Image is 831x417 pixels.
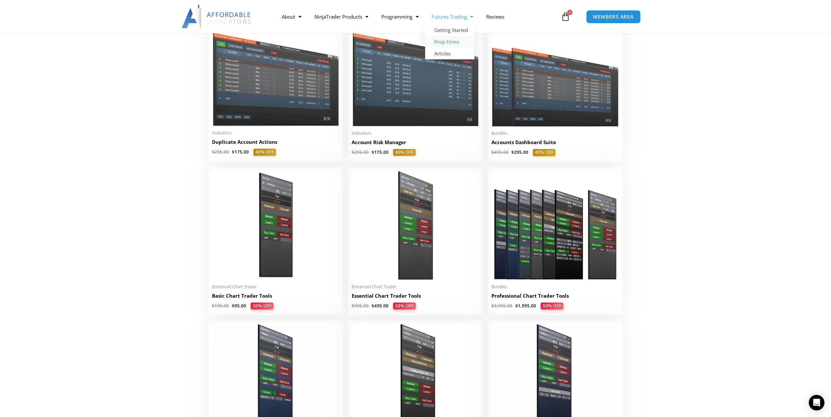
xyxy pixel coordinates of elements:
a: 0 [551,7,580,26]
span: 0 [567,10,572,15]
span: Bundles [491,130,619,136]
a: Getting Started [425,24,474,36]
img: LogoAI | Affordable Indicators – NinjaTrader [182,5,252,28]
img: Duplicate Account Actions [212,25,340,126]
h2: Account Risk Manager [352,139,479,146]
span: $ [352,303,354,309]
bdi: 95.00 [232,303,246,309]
bdi: 495.00 [372,303,389,309]
img: Account Risk Manager [352,25,479,126]
span: 50% OFF [393,303,416,310]
span: $ [511,149,514,155]
span: 40% OFF [393,149,416,156]
bdi: 195.00 [212,303,229,309]
bdi: 3,995.00 [491,303,512,309]
div: Open Intercom Messenger [809,395,824,410]
img: Accounts Dashboard Suite [491,25,619,127]
span: Enhanced Chart Trader [212,284,340,290]
a: Duplicate Account Actions [212,139,340,149]
span: $ [372,149,374,155]
span: $ [491,303,494,309]
a: Reviews [480,9,511,24]
a: Account Risk Manager [352,139,479,149]
span: $ [372,303,374,309]
span: Bundles [491,284,619,290]
bdi: 495.00 [491,149,508,155]
span: Indicators [352,130,479,136]
span: $ [352,149,354,155]
span: $ [232,149,234,155]
span: $ [491,149,494,155]
a: About [275,9,308,24]
a: Programming [375,9,425,24]
span: $ [232,303,234,309]
span: MEMBERS AREA [593,14,634,19]
img: Essential Chart Trader Tools [352,171,479,280]
bdi: 175.00 [232,149,249,155]
a: MEMBERS AREA [586,10,641,23]
bdi: 1,995.00 [515,303,536,309]
span: 50% OFF [541,303,563,310]
img: ProfessionalToolsBundlePage [491,171,619,280]
h2: Duplicate Account Actions [212,139,340,145]
span: Enhanced Chart Trader [352,284,479,290]
a: Accounts Dashboard Suite [491,139,619,149]
a: Essential Chart Trader Tools [352,292,479,303]
span: $ [515,303,518,309]
bdi: 295.00 [511,149,528,155]
span: 50% OFF [251,303,273,310]
a: Futures Trading [425,9,480,24]
nav: Menu [275,9,559,24]
a: Articles [425,48,474,59]
a: NinjaTrader Products [308,9,375,24]
h2: Basic Chart Trader Tools [212,292,340,299]
bdi: 295.00 [212,149,229,155]
img: BasicTools [212,171,340,280]
span: Indicators [212,130,340,136]
a: Basic Chart Trader Tools [212,292,340,303]
h2: Essential Chart Trader Tools [352,292,479,299]
a: Prop Firms [425,36,474,48]
span: $ [212,303,215,309]
h2: Professional Chart Trader Tools [491,292,619,299]
span: $ [212,149,215,155]
h2: Accounts Dashboard Suite [491,139,619,146]
bdi: 175.00 [372,149,389,155]
a: Professional Chart Trader Tools [491,292,619,303]
bdi: 995.00 [352,303,369,309]
bdi: 295.00 [352,149,369,155]
span: 40% OFF [533,149,555,156]
ul: Futures Trading [425,24,474,59]
span: 40% OFF [253,149,276,156]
